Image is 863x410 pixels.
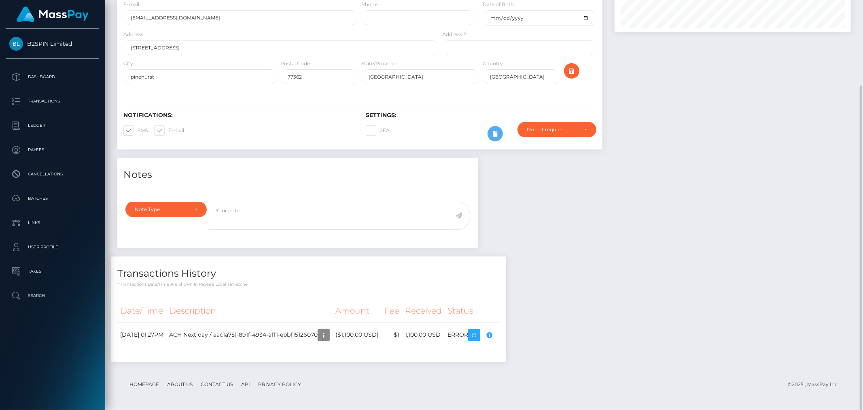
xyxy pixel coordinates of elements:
label: Phone [361,1,377,8]
a: Links [6,213,99,233]
label: State/Province [361,60,397,67]
p: Batches [9,192,96,205]
a: Cancellations [6,164,99,184]
label: E-mail [123,1,139,8]
td: [DATE] 01:27PM [117,322,166,348]
button: Note Type [125,202,207,217]
label: 2FA [366,125,390,136]
img: MassPay Logo [17,6,89,22]
label: Address 2 [442,31,466,38]
p: Taxes [9,265,96,278]
p: Ledger [9,120,96,132]
th: Amount [333,300,382,322]
label: Postal Code [281,60,310,67]
td: 1,100.00 USD [402,322,445,348]
a: Search [6,286,99,306]
img: B2SPIN Limited [9,37,23,51]
p: Links [9,217,96,229]
label: Date of Birth [483,1,514,8]
label: Address [123,31,143,38]
p: Cancellations [9,168,96,180]
th: Status [445,300,500,322]
td: ERROR [445,322,500,348]
div: Do not require [527,126,578,133]
a: Transactions [6,91,99,111]
button: Do not require [517,122,596,137]
a: Batches [6,188,99,209]
p: Search [9,290,96,302]
th: Date/Time [117,300,166,322]
label: City [123,60,133,67]
div: © 2025 , MassPay Inc. [788,380,845,389]
h6: Settings: [366,112,596,119]
span: B2SPIN Limited [6,40,99,47]
p: Dashboard [9,71,96,83]
h6: Notifications: [123,112,354,119]
label: SMS [123,125,148,136]
a: Dashboard [6,67,99,87]
th: Fee [382,300,402,322]
a: Payees [6,140,99,160]
a: User Profile [6,237,99,257]
td: ACH Next day / aac1a751-891f-4934-aff1-ebbf15126070 [166,322,333,348]
a: Contact Us [197,378,236,391]
td: ($1,100.00 USD) [333,322,382,348]
th: Received [402,300,445,322]
label: E-mail [154,125,184,136]
a: Privacy Policy [255,378,304,391]
a: Ledger [6,115,99,136]
a: Taxes [6,261,99,282]
p: Payees [9,144,96,156]
td: $1 [382,322,402,348]
div: Note Type [135,206,188,213]
p: User Profile [9,241,96,253]
h4: Notes [123,168,472,182]
a: About Us [164,378,196,391]
th: Description [166,300,333,322]
p: * Transactions date/time are shown in payee's local timezone [117,281,500,287]
a: Homepage [126,378,162,391]
a: API [238,378,253,391]
label: Country [483,60,503,67]
p: Transactions [9,95,96,107]
h4: Transactions History [117,267,500,281]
